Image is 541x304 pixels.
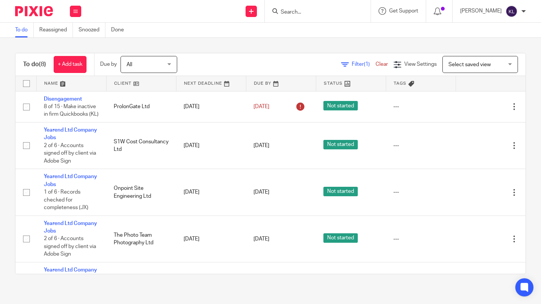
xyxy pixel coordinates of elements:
[394,81,407,85] span: Tags
[176,91,246,122] td: [DATE]
[54,56,87,73] a: + Add task
[393,235,448,243] div: ---
[44,104,99,117] span: 8 of 15 · Make inactive in firm Quickbooks (KL)
[44,96,82,102] a: Disengagement
[23,60,46,68] h1: To do
[323,101,358,110] span: Not started
[176,122,246,169] td: [DATE]
[44,174,97,187] a: Yearend Ltd Company Jobs
[44,221,97,234] a: Yearend Ltd Company Jobs
[352,62,376,67] span: Filter
[44,267,97,280] a: Yearend Ltd Company Jobs
[176,169,246,216] td: [DATE]
[253,236,269,242] span: [DATE]
[448,62,491,67] span: Select saved view
[393,188,448,196] div: ---
[79,23,105,37] a: Snoozed
[44,143,96,164] span: 2 of 6 · Accounts signed off by client via Adobe Sign
[253,104,269,109] span: [DATE]
[393,142,448,149] div: ---
[15,23,34,37] a: To do
[253,143,269,148] span: [DATE]
[106,169,176,216] td: Onpoint Site Engineering Ltd
[106,122,176,169] td: S1W Cost Consultancy Ltd
[100,60,117,68] p: Due by
[404,62,437,67] span: View Settings
[393,103,448,110] div: ---
[323,187,358,196] span: Not started
[253,189,269,195] span: [DATE]
[364,62,370,67] span: (1)
[39,61,46,67] span: (8)
[111,23,130,37] a: Done
[106,91,176,122] td: ProlonGate Ltd
[39,23,73,37] a: Reassigned
[44,236,96,257] span: 2 of 6 · Accounts signed off by client via Adobe Sign
[127,62,132,67] span: All
[44,189,88,210] span: 1 of 6 · Records checked for completeness (JX)
[505,5,518,17] img: svg%3E
[323,233,358,243] span: Not started
[323,140,358,149] span: Not started
[280,9,348,16] input: Search
[389,8,418,14] span: Get Support
[176,216,246,262] td: [DATE]
[376,62,388,67] a: Clear
[460,7,502,15] p: [PERSON_NAME]
[106,216,176,262] td: The Photo Team Photography Ltd
[44,127,97,140] a: Yearend Ltd Company Jobs
[15,6,53,16] img: Pixie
